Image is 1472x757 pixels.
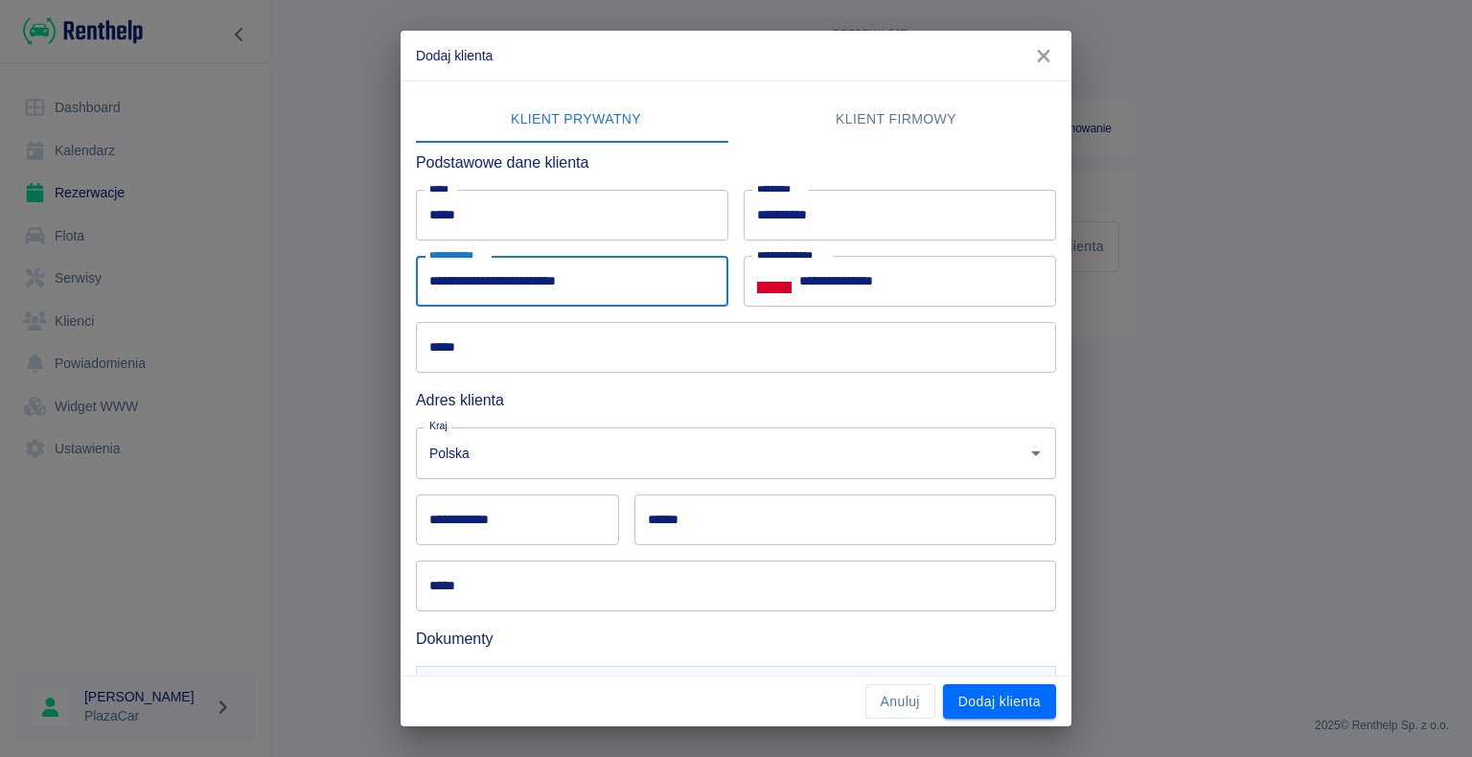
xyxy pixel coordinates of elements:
[1023,440,1049,467] button: Otwórz
[401,31,1071,80] h2: Dodaj klienta
[736,97,1056,143] button: Klient firmowy
[865,684,935,720] button: Anuluj
[757,267,792,296] button: Select country
[416,388,1056,412] h6: Adres klienta
[943,684,1056,720] button: Dodaj klienta
[416,627,1056,651] h6: Dokumenty
[416,97,1056,143] div: lab API tabs example
[429,419,448,433] label: Kraj
[416,97,736,143] button: Klient prywatny
[416,150,1056,174] h6: Podstawowe dane klienta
